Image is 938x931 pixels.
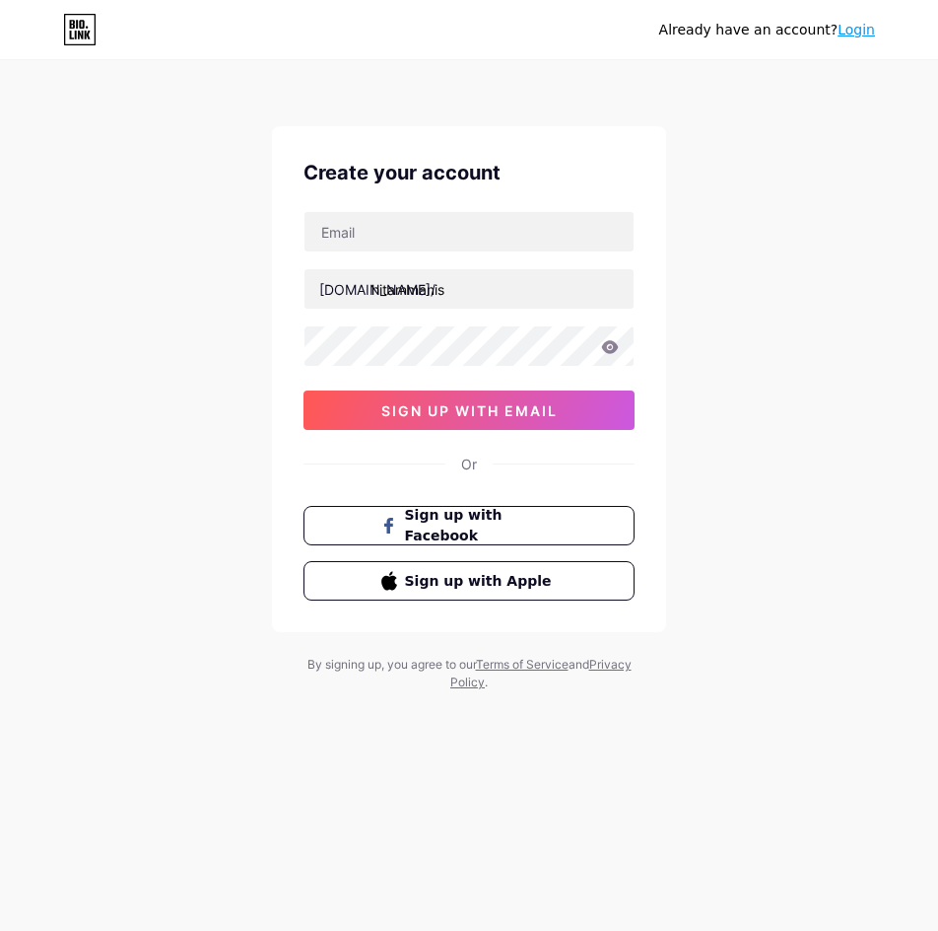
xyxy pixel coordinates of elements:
[304,212,634,251] input: Email
[303,158,635,187] div: Create your account
[837,22,875,37] a: Login
[319,279,435,300] div: [DOMAIN_NAME]/
[303,506,635,545] button: Sign up with Facebook
[304,269,634,309] input: username
[461,454,477,474] div: Or
[301,656,636,691] div: By signing up, you agree to our and .
[476,657,569,672] a: Terms of Service
[405,571,558,592] span: Sign up with Apple
[303,391,635,430] button: sign up with email
[659,20,875,40] div: Already have an account?
[303,561,635,601] button: Sign up with Apple
[405,505,558,546] span: Sign up with Facebook
[381,402,558,419] span: sign up with email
